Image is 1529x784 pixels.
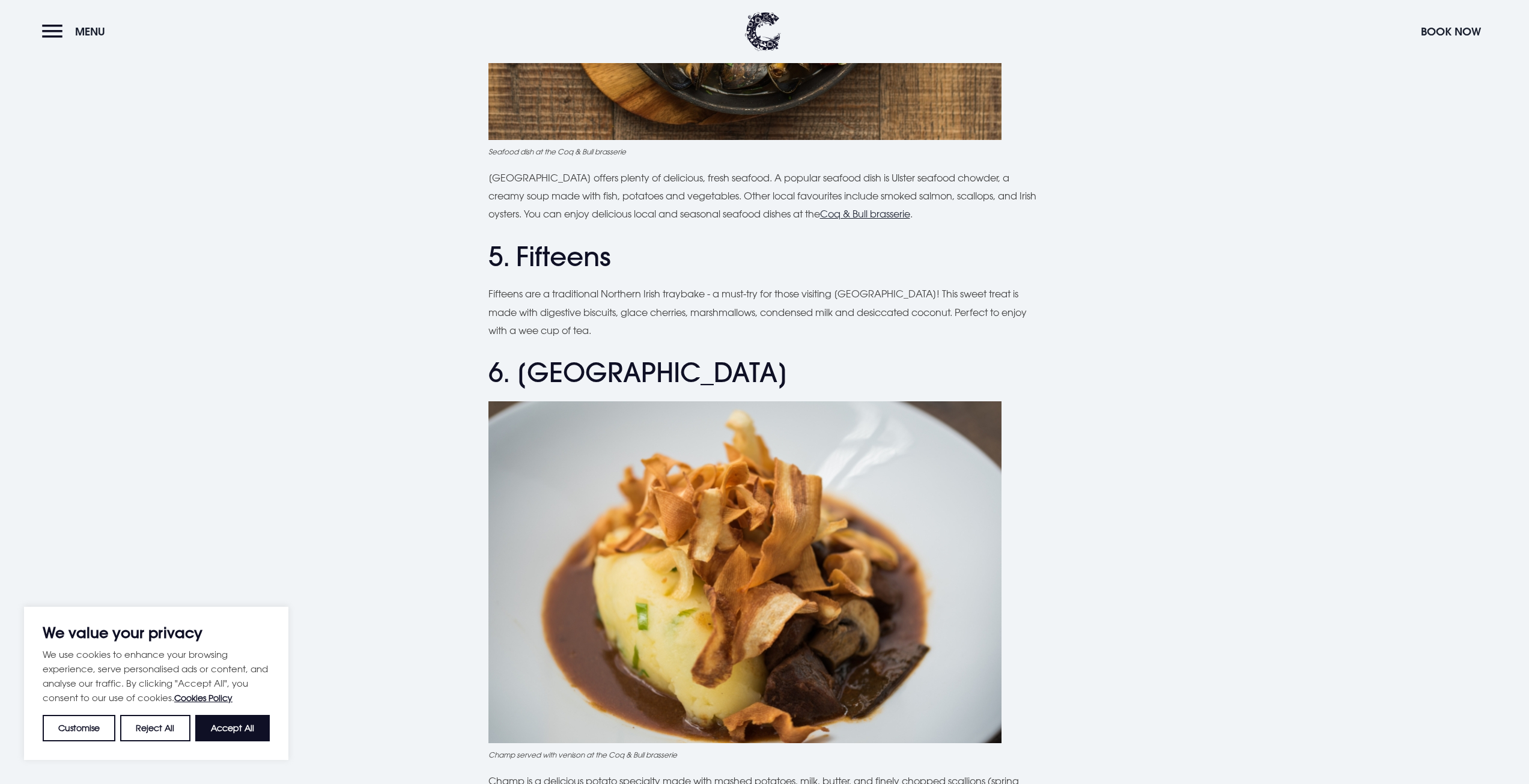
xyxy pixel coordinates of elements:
p: [GEOGRAPHIC_DATA] offers plenty of delicious, fresh seafood. A popular seafood dish is Ulster sea... [488,169,1041,223]
a: Cookies Policy [174,693,233,703]
span: Menu [75,25,105,38]
figcaption: Seafood dish at the Coq & Bull brasserie [488,146,1041,157]
button: Reject All [120,715,190,741]
img: Traditional Northern Irish champ with venison [488,401,1002,743]
button: Menu [42,19,111,44]
p: We value your privacy [43,625,270,640]
button: Customise [43,715,115,741]
button: Accept All [195,715,270,741]
figcaption: Champ served with venison at the Coq & Bull brasserie [488,749,1041,760]
button: Book Now [1415,19,1487,44]
img: Clandeboye Lodge [745,12,781,51]
div: We value your privacy [24,607,288,760]
a: Coq & Bull brasserie [820,208,910,220]
p: Fifteens are a traditional Northern Irish traybake - a must-try for those visiting [GEOGRAPHIC_DA... [488,285,1041,339]
h2: 6. [GEOGRAPHIC_DATA] [488,357,1041,389]
h2: 5. Fifteens [488,241,1041,273]
p: We use cookies to enhance your browsing experience, serve personalised ads or content, and analys... [43,647,270,705]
